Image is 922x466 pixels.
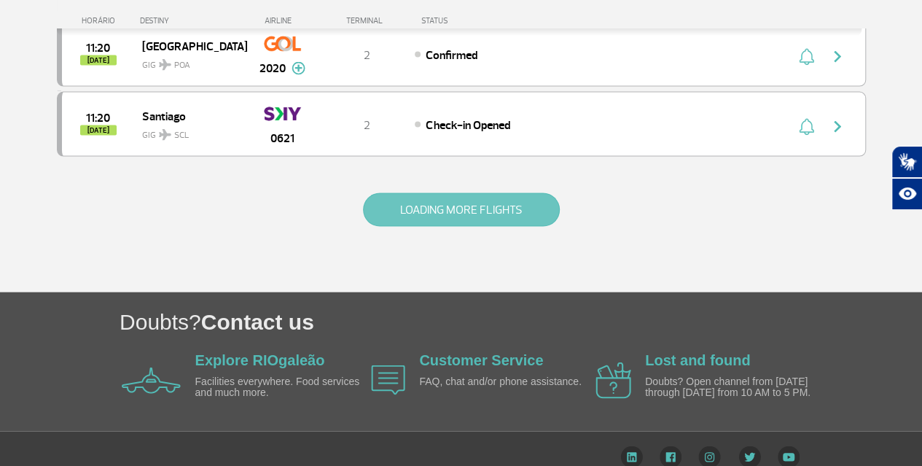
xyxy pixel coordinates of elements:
span: [GEOGRAPHIC_DATA] [142,36,235,55]
p: Facilities everywhere. Food services and much more. [195,376,363,399]
span: 2025-08-28 11:20:00 [86,113,110,123]
a: Lost and found [645,352,750,368]
h1: Doubts? [120,307,922,337]
img: airplane icon [122,368,181,394]
img: seta-direita-painel-voo.svg [829,48,846,66]
span: 0621 [270,130,294,147]
img: seta-direita-painel-voo.svg [829,118,846,136]
span: Confirmed [426,48,477,63]
span: 2 [364,118,370,133]
button: Abrir tradutor de língua de sinais. [891,146,922,178]
img: sino-painel-voo.svg [799,48,814,66]
img: sino-painel-voo.svg [799,118,814,136]
div: HORÁRIO [61,16,141,26]
div: DESTINY [140,16,246,26]
div: TERMINAL [319,16,414,26]
a: Explore RIOgaleão [195,352,325,368]
button: LOADING MORE FLIGHTS [363,193,560,227]
span: GIG [142,51,235,72]
a: Customer Service [419,352,543,368]
p: Doubts? Open channel from [DATE] through [DATE] from 10 AM to 5 PM. [645,376,813,399]
img: airplane icon [371,365,405,395]
div: STATUS [414,16,533,26]
span: [DATE] [80,125,117,136]
div: Plugin de acessibilidade da Hand Talk. [891,146,922,210]
p: FAQ, chat and/or phone assistance. [419,376,587,387]
span: 2020 [259,60,286,77]
span: GIG [142,121,235,142]
span: 2 [364,48,370,63]
img: mais-info-painel-voo.svg [292,62,305,75]
img: destiny_airplane.svg [159,59,171,71]
div: AIRLINE [246,16,319,26]
span: [DATE] [80,55,117,66]
button: Abrir recursos assistivos. [891,178,922,210]
img: airplane icon [595,362,631,399]
span: Check-in Opened [426,118,509,133]
span: 2025-08-28 11:20:00 [86,43,110,53]
span: Contact us [201,310,314,334]
span: Santiago [142,106,235,125]
span: POA [174,59,190,72]
span: SCL [174,129,189,142]
img: destiny_airplane.svg [159,129,171,141]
